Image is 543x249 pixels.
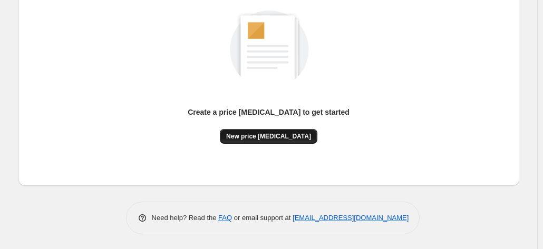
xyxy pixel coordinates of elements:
span: or email support at [232,214,293,222]
button: New price [MEDICAL_DATA] [220,129,317,144]
span: Need help? Read the [152,214,219,222]
a: [EMAIL_ADDRESS][DOMAIN_NAME] [293,214,409,222]
a: FAQ [218,214,232,222]
span: New price [MEDICAL_DATA] [226,132,311,141]
p: Create a price [MEDICAL_DATA] to get started [188,107,350,117]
